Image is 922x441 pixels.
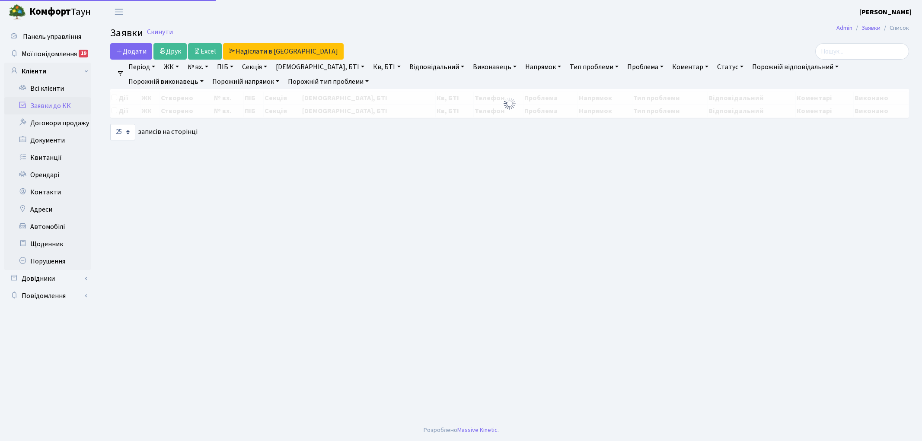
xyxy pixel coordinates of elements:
a: Довідники [4,270,91,287]
a: Мої повідомлення19 [4,45,91,63]
a: Автомобілі [4,218,91,235]
a: Коментар [669,60,712,74]
a: Admin [836,23,852,32]
b: Комфорт [29,5,71,19]
span: Заявки [110,25,143,41]
a: Панель управління [4,28,91,45]
a: Адреси [4,201,91,218]
a: Проблема [624,60,667,74]
div: Розроблено . [424,425,499,435]
a: [DEMOGRAPHIC_DATA], БТІ [272,60,368,74]
span: Таун [29,5,91,19]
a: ЖК [160,60,182,74]
a: Друк [153,43,187,60]
a: Всі клієнти [4,80,91,97]
a: Порушення [4,253,91,270]
a: Повідомлення [4,287,91,305]
a: Документи [4,132,91,149]
a: Клієнти [4,63,91,80]
a: Щоденник [4,235,91,253]
a: № вх. [184,60,212,74]
button: Переключити навігацію [108,5,130,19]
a: Кв, БТІ [370,60,404,74]
a: Додати [110,43,152,60]
a: Квитанції [4,149,91,166]
a: Excel [188,43,222,60]
a: Massive Kinetic [457,425,498,435]
a: Напрямок [522,60,565,74]
label: записів на сторінці [110,124,198,140]
a: Секція [239,60,271,74]
a: Скинути [147,28,173,36]
a: ПІБ [214,60,237,74]
span: Мої повідомлення [22,49,77,59]
span: Панель управління [23,32,81,41]
a: Виконавець [469,60,520,74]
div: 19 [79,50,88,57]
a: Заявки до КК [4,97,91,114]
li: Список [881,23,909,33]
nav: breadcrumb [823,19,922,37]
a: Порожній напрямок [209,74,283,89]
a: Тип проблеми [566,60,622,74]
a: Заявки [861,23,881,32]
a: Порожній виконавець [125,74,207,89]
img: logo.png [9,3,26,21]
a: Відповідальний [406,60,468,74]
img: Обробка... [503,97,517,111]
a: Надіслати в [GEOGRAPHIC_DATA] [223,43,344,60]
a: Порожній тип проблеми [284,74,372,89]
input: Пошук... [815,43,909,60]
select: записів на сторінці [110,124,135,140]
a: Договори продажу [4,114,91,132]
a: Порожній відповідальний [749,60,842,74]
span: Додати [116,47,147,56]
a: Контакти [4,184,91,201]
a: Статус [714,60,747,74]
a: Період [125,60,159,74]
a: Орендарі [4,166,91,184]
a: [PERSON_NAME] [859,7,912,17]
